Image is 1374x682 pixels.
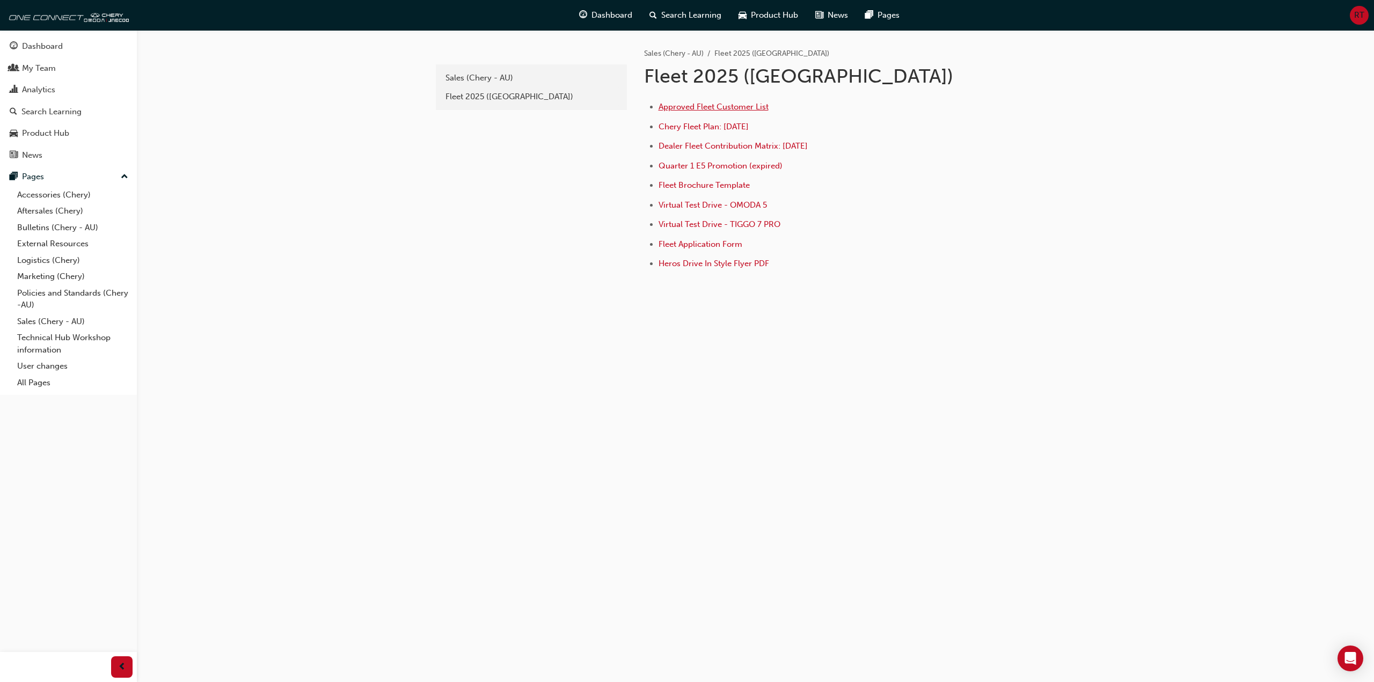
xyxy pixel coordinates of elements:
[13,219,133,236] a: Bulletins (Chery - AU)
[10,129,18,138] span: car-icon
[13,375,133,391] a: All Pages
[445,91,617,103] div: Fleet 2025 ([GEOGRAPHIC_DATA])
[22,149,42,162] div: News
[13,236,133,252] a: External Resources
[739,9,747,22] span: car-icon
[10,172,18,182] span: pages-icon
[4,167,133,187] button: Pages
[714,48,829,60] li: Fleet 2025 ([GEOGRAPHIC_DATA])
[10,151,18,160] span: news-icon
[10,107,17,117] span: search-icon
[659,161,783,171] a: Quarter 1 E5 Promotion (expired)
[4,145,133,165] a: News
[13,203,133,219] a: Aftersales (Chery)
[22,127,69,140] div: Product Hub
[440,87,623,106] a: Fleet 2025 ([GEOGRAPHIC_DATA])
[751,9,798,21] span: Product Hub
[878,9,900,21] span: Pages
[4,36,133,56] a: Dashboard
[659,122,749,131] a: Chery Fleet Plan: [DATE]
[4,34,133,167] button: DashboardMy TeamAnalyticsSearch LearningProduct HubNews
[440,69,623,87] a: Sales (Chery - AU)
[4,102,133,122] a: Search Learning
[121,170,128,184] span: up-icon
[4,80,133,100] a: Analytics
[13,285,133,313] a: Policies and Standards (Chery -AU)
[4,123,133,143] a: Product Hub
[5,4,129,26] img: oneconnect
[579,9,587,22] span: guage-icon
[828,9,848,21] span: News
[659,141,808,151] a: Dealer Fleet Contribution Matrix: [DATE]
[22,171,44,183] div: Pages
[445,72,617,84] div: Sales (Chery - AU)
[661,9,721,21] span: Search Learning
[13,268,133,285] a: Marketing (Chery)
[591,9,632,21] span: Dashboard
[1354,9,1364,21] span: RT
[815,9,823,22] span: news-icon
[659,200,767,210] a: Virtual Test Drive - OMODA 5
[659,259,769,268] a: Heros Drive In Style Flyer PDF
[4,58,133,78] a: My Team
[807,4,857,26] a: news-iconNews
[1350,6,1369,25] button: RT
[659,102,769,112] a: Approved Fleet Customer List
[22,40,63,53] div: Dashboard
[13,187,133,203] a: Accessories (Chery)
[13,313,133,330] a: Sales (Chery - AU)
[13,252,133,269] a: Logistics (Chery)
[22,62,56,75] div: My Team
[10,85,18,95] span: chart-icon
[857,4,908,26] a: pages-iconPages
[571,4,641,26] a: guage-iconDashboard
[649,9,657,22] span: search-icon
[659,180,750,190] a: Fleet Brochure Template
[21,106,82,118] div: Search Learning
[10,64,18,74] span: people-icon
[13,329,133,358] a: Technical Hub Workshop information
[10,42,18,52] span: guage-icon
[641,4,730,26] a: search-iconSearch Learning
[22,84,55,96] div: Analytics
[730,4,807,26] a: car-iconProduct Hub
[659,239,742,249] a: Fleet Application Form
[1338,646,1363,671] div: Open Intercom Messenger
[644,49,704,58] a: Sales (Chery - AU)
[13,358,133,375] a: User changes
[644,64,996,88] h1: Fleet 2025 ([GEOGRAPHIC_DATA])
[865,9,873,22] span: pages-icon
[118,661,126,674] span: prev-icon
[659,219,780,229] a: Virtual Test Drive - TIGGO 7 PRO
